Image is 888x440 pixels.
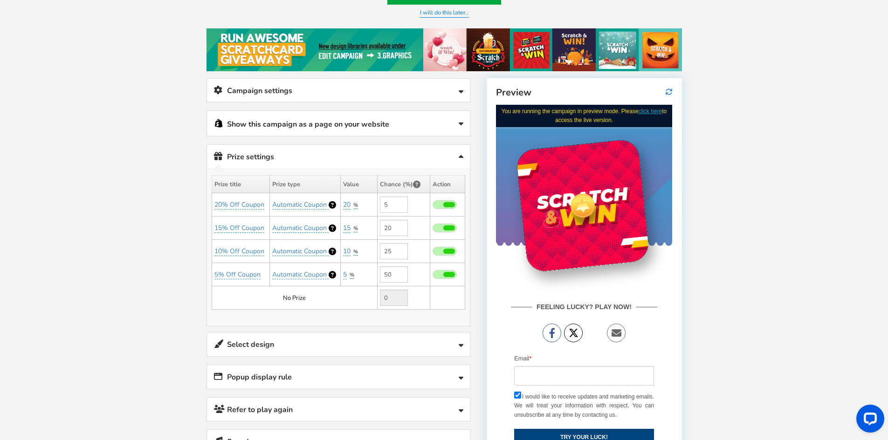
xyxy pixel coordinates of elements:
[350,271,354,279] a: %
[272,200,329,210] a: Automatic Coupon
[207,398,470,421] a: Refer to play again
[270,176,341,193] th: Prize type
[377,176,430,193] th: Chance (%)
[207,145,470,169] a: Prize settings
[272,223,327,232] span: Automatic Coupon
[212,176,270,193] th: Prize title
[353,225,358,232] span: %
[420,8,468,18] a: I will do this later..
[214,223,264,233] a: 15% Off Coupon
[36,197,140,207] strong: FEELING LUCKY? PLAY NOW!
[212,286,377,310] td: No Prize
[214,247,264,256] a: 10% Off Coupon
[353,225,358,232] a: %
[52,367,125,374] img: appsmav-footer-credit.png
[207,332,470,356] a: Select design
[18,249,36,259] label: Email
[207,79,470,102] a: Campaign settings
[353,202,358,209] a: %
[143,3,166,10] a: click here
[272,247,329,256] a: Automatic Coupon
[207,365,470,389] a: Popup display rule
[353,248,358,255] span: %
[353,248,358,256] a: %
[18,287,25,294] input: I would like to receive updates and marketing emails. We will treat your information with respect...
[343,200,351,210] a: 20
[272,223,329,233] a: Automatic Coupon
[343,223,351,233] a: 15
[430,176,465,193] th: Action
[272,270,327,279] span: Automatic Coupon
[272,270,329,279] a: Automatic Coupon
[214,270,261,279] a: 5% Off Coupon
[84,218,114,238] iframe: Sign in with Google Button
[18,288,158,315] label: I would like to receive updates and marketing emails. We will treat your information with respect...
[272,200,327,209] span: Automatic Coupon
[18,324,158,341] button: TRY YOUR LUCK!
[849,401,888,440] iframe: LiveChat chat widget
[343,247,351,256] a: 10
[343,270,347,279] a: 5
[207,111,470,136] a: Show this campaign as a page on your website
[496,88,672,98] h4: Preview
[207,28,682,71] img: festival-poster-2020.jpg
[272,247,327,256] span: Automatic Coupon
[214,200,264,210] a: 20% Off Coupon
[380,290,408,306] input: Value not editable
[341,176,377,193] th: Value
